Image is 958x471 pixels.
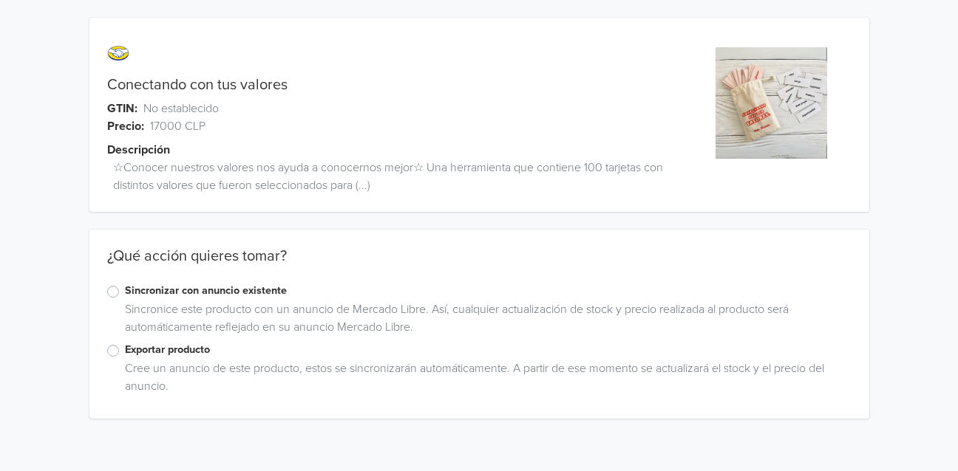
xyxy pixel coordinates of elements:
span: No establecido [143,100,219,117]
span: Descripción [107,141,170,159]
span: GTIN: [107,100,137,117]
div: Cree un anuncio de este producto, estos se sincronizarán automáticamente. A partir de ese momento... [119,360,852,401]
label: Sincronizar con anuncio existente [125,283,852,299]
a: Conectando con tus valores [107,76,288,94]
span: ☆Conocer nuestros valores nos ayuda a conocernos mejor☆ Una herramienta que contiene 100 tarjetas... [113,159,692,194]
label: Exportar producto [125,342,852,358]
img: product_image [716,47,827,159]
div: Sincronice este producto con un anuncio de Mercado Libre. Así, cualquier actualización de stock y... [119,300,852,342]
span: Precio: [107,117,144,135]
span: 17000 CLP [150,117,205,135]
div: ¿Qué acción quieres tomar? [89,247,869,283]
